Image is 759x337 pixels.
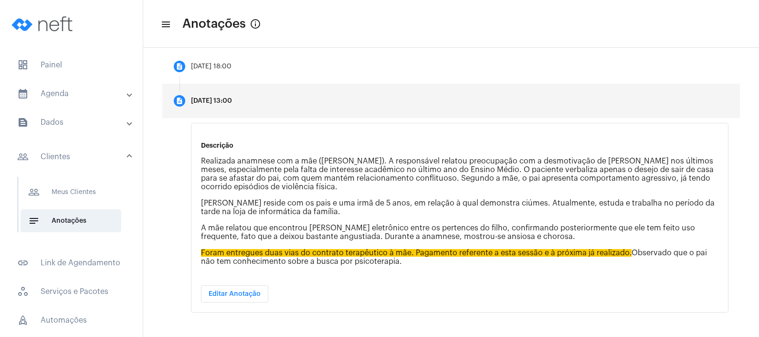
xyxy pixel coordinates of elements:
span: Link de Agendamento [10,251,133,274]
mat-icon: description [176,97,183,105]
span: sidenav icon [17,286,29,297]
mat-expansion-panel-header: sidenav iconAgenda [6,82,143,105]
img: logo-neft-novo-2.png [8,5,79,43]
mat-panel-title: Dados [17,117,127,128]
div: sidenav iconClientes [6,172,143,246]
mat-icon: info_outlined [250,18,261,30]
mat-icon: description [176,63,183,70]
mat-icon: sidenav icon [28,186,40,198]
p: Observado que o pai não tem conhecimento sobre a busca por psicoterapia. [201,249,718,266]
mat-icon: sidenav icon [17,257,29,269]
span: sidenav icon [17,315,29,326]
mat-expansion-panel-header: sidenav iconClientes [6,141,143,172]
span: Anotações [182,16,246,32]
span: Painel [10,54,133,76]
mat-icon: sidenav icon [17,117,29,128]
mat-icon: sidenav icon [160,19,170,30]
span: sidenav icon [17,59,29,71]
span: Foram entregues duas vias do contrato terapêutico à mãe. Pagamento referente a esta sessão e à pr... [201,249,632,257]
p: Realizada anamnese com a mãe ([PERSON_NAME]). A responsável relatou preocupação com a desmotivaçã... [201,157,718,191]
span: Anotações [21,209,121,232]
mat-icon: sidenav icon [28,215,40,227]
p: A mãe relatou que encontrou [PERSON_NAME] eletrônico entre os pertences do filho, confirmando pos... [201,224,718,241]
button: Editar Anotação [201,285,268,303]
mat-icon: sidenav icon [17,88,29,99]
div: [DATE] 18:00 [191,63,232,70]
span: Serviços e Pacotes [10,280,133,303]
mat-expansion-panel-header: sidenav iconDados [6,111,143,134]
mat-panel-title: Clientes [17,151,127,163]
span: Automações [10,309,133,332]
div: [DATE] 13:00 [191,98,232,105]
mat-panel-title: Agenda [17,88,127,99]
p: Descrição [201,142,718,149]
span: Meus Clientes [21,181,121,204]
mat-icon: sidenav icon [17,151,29,163]
span: Editar Anotação [209,291,261,297]
p: [PERSON_NAME] reside com os pais e uma irmã de 5 anos, em relação à qual demonstra ciúmes. Atualm... [201,199,718,216]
